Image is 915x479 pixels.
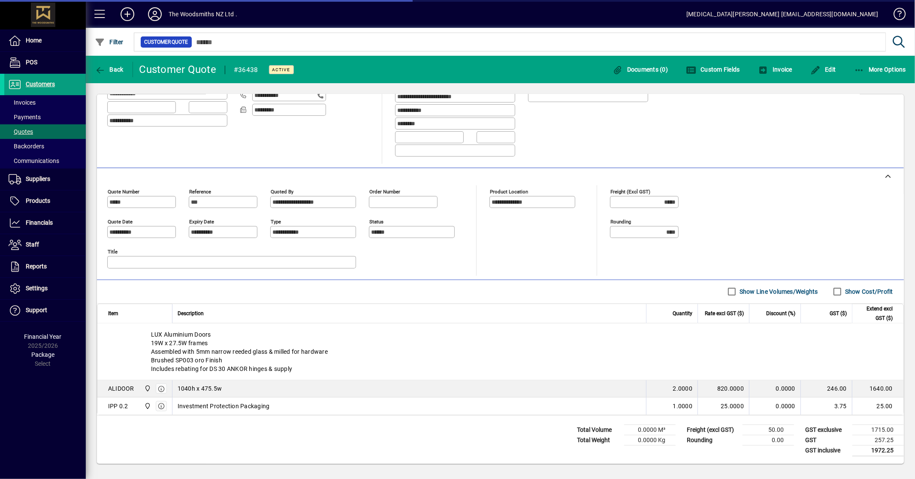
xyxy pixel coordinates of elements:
[766,309,795,318] span: Discount (%)
[852,398,903,415] td: 25.00
[97,323,903,380] div: LUX Aluminium Doors 19W x 27.5W frames Assembled with 5mm narrow reeded glass & milled for hardwa...
[749,398,800,415] td: 0.0000
[843,287,893,296] label: Show Cost/Profit
[26,219,53,226] span: Financials
[490,188,528,194] mat-label: Product location
[749,380,800,398] td: 0.0000
[108,402,128,410] div: IPP 0.2
[26,241,39,248] span: Staff
[800,380,852,398] td: 246.00
[624,435,676,445] td: 0.0000 Kg
[369,218,384,224] mat-label: Status
[189,218,214,224] mat-label: Expiry date
[4,30,86,51] a: Home
[95,66,124,73] span: Back
[612,66,668,73] span: Documents (0)
[703,402,744,410] div: 25.0000
[852,380,903,398] td: 1640.00
[810,66,836,73] span: Edit
[272,67,290,72] span: Active
[610,62,670,77] button: Documents (0)
[852,445,904,456] td: 1972.25
[673,384,693,393] span: 2.0000
[703,384,744,393] div: 820.0000
[743,425,794,435] td: 50.00
[178,402,270,410] span: Investment Protection Packaging
[26,197,50,204] span: Products
[189,188,211,194] mat-label: Reference
[854,66,906,73] span: More Options
[271,188,293,194] mat-label: Quoted by
[26,307,47,313] span: Support
[108,248,118,254] mat-label: Title
[26,59,37,66] span: POS
[178,309,204,318] span: Description
[808,62,838,77] button: Edit
[682,425,743,435] td: Freight (excl GST)
[801,445,852,456] td: GST inclusive
[686,7,879,21] div: [MEDICAL_DATA][PERSON_NAME] [EMAIL_ADDRESS][DOMAIN_NAME]
[673,309,692,318] span: Quantity
[369,188,400,194] mat-label: Order number
[756,62,794,77] button: Invoice
[93,62,126,77] button: Back
[4,234,86,256] a: Staff
[108,188,139,194] mat-label: Quote number
[4,256,86,277] a: Reports
[4,300,86,321] a: Support
[4,169,86,190] a: Suppliers
[705,309,744,318] span: Rate excl GST ($)
[682,435,743,445] td: Rounding
[4,190,86,212] a: Products
[858,304,893,323] span: Extend excl GST ($)
[141,6,169,22] button: Profile
[9,99,36,106] span: Invoices
[142,401,152,411] span: The Woodsmiths
[673,402,693,410] span: 1.0000
[573,425,624,435] td: Total Volume
[610,218,631,224] mat-label: Rounding
[108,384,134,393] div: ALIDOOR
[684,62,742,77] button: Custom Fields
[852,435,904,445] td: 257.25
[26,263,47,270] span: Reports
[26,81,55,87] span: Customers
[4,52,86,73] a: POS
[108,218,133,224] mat-label: Quote date
[800,398,852,415] td: 3.75
[4,95,86,110] a: Invoices
[4,154,86,168] a: Communications
[4,139,86,154] a: Backorders
[31,351,54,358] span: Package
[26,37,42,44] span: Home
[178,384,222,393] span: 1040h x 475.5w
[887,2,904,30] a: Knowledge Base
[686,66,740,73] span: Custom Fields
[830,309,847,318] span: GST ($)
[4,110,86,124] a: Payments
[144,38,188,46] span: Customer Quote
[4,278,86,299] a: Settings
[26,175,50,182] span: Suppliers
[758,66,792,73] span: Invoice
[852,62,909,77] button: More Options
[108,309,118,318] span: Item
[4,124,86,139] a: Quotes
[93,34,126,50] button: Filter
[86,62,133,77] app-page-header-button: Back
[234,63,258,77] div: #36438
[610,188,650,194] mat-label: Freight (excl GST)
[801,425,852,435] td: GST exclusive
[114,6,141,22] button: Add
[4,212,86,234] a: Financials
[271,218,281,224] mat-label: Type
[24,333,62,340] span: Financial Year
[95,39,124,45] span: Filter
[9,128,33,135] span: Quotes
[624,425,676,435] td: 0.0000 M³
[139,63,217,76] div: Customer Quote
[9,143,44,150] span: Backorders
[852,425,904,435] td: 1715.00
[9,114,41,121] span: Payments
[142,384,152,393] span: The Woodsmiths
